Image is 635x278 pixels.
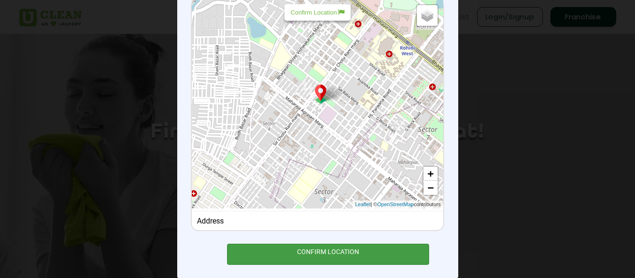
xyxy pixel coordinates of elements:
[423,181,438,195] a: Zoom out
[355,201,370,208] a: Leaflet
[227,244,430,265] div: CONFIRM LOCATION
[417,5,438,26] a: Layers
[377,201,414,208] a: OpenStreetMap
[423,167,438,181] a: Zoom in
[197,216,438,225] div: Address
[290,9,344,16] p: Confirm Location
[353,201,443,208] div: | © contributors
